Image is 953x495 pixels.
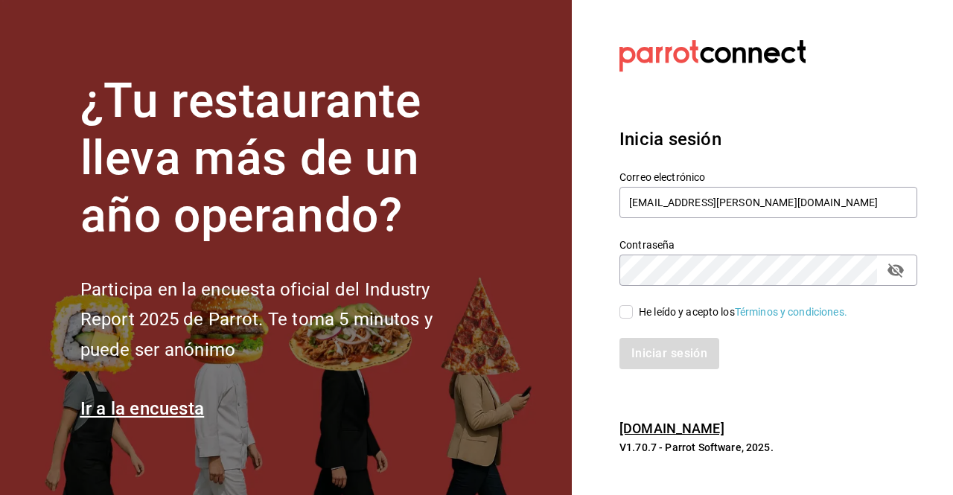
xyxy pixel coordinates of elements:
p: V1.70.7 - Parrot Software, 2025. [619,440,917,455]
input: Ingresa tu correo electrónico [619,187,917,218]
a: Ir a la encuesta [80,398,205,419]
a: Términos y condiciones. [735,306,847,318]
label: Contraseña [619,240,917,250]
button: passwordField [883,258,908,283]
h2: Participa en la encuesta oficial del Industry Report 2025 de Parrot. Te toma 5 minutos y puede se... [80,275,482,365]
h3: Inicia sesión [619,126,917,153]
label: Correo electrónico [619,172,917,182]
a: [DOMAIN_NAME] [619,421,724,436]
div: He leído y acepto los [639,304,847,320]
h1: ¿Tu restaurante lleva más de un año operando? [80,73,482,244]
